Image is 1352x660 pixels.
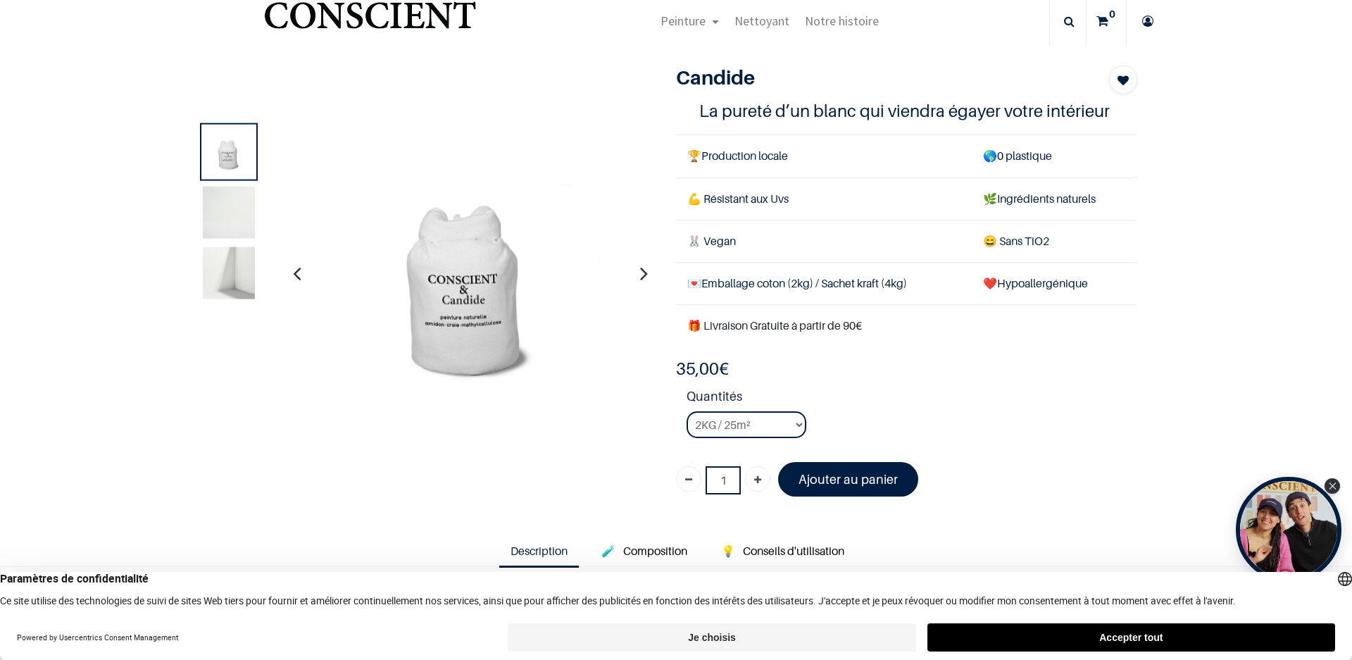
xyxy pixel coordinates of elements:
[676,359,719,379] span: 35,00
[1236,477,1341,583] div: Tolstoy bubble widget
[687,276,701,290] span: 💌
[676,135,972,178] td: Production locale
[972,262,1137,304] td: ❤️Hypoallergénique
[1106,7,1119,21] sup: 0
[972,178,1137,220] td: Ingrédients naturels
[687,387,1137,411] strong: Quantités
[687,149,701,163] span: 🏆
[687,192,789,206] span: 💪 Résistant aux Uvs
[983,234,1006,248] span: 😄 S
[1279,569,1346,635] iframe: Tidio Chat
[687,234,736,248] span: 🐰 Vegan
[799,472,898,487] font: Ajouter au panier
[676,466,701,492] a: Supprimer
[661,13,706,29] span: Peinture
[511,544,568,558] span: Description
[623,544,687,558] span: Composition
[676,262,972,304] td: Emballage coton (2kg) / Sachet kraft (4kg)
[983,149,997,163] span: 🌎
[1236,477,1341,583] div: Open Tolstoy widget
[778,462,918,497] a: Ajouter au panier
[1236,477,1341,583] div: Open Tolstoy
[745,466,770,492] a: Ajouter
[1325,478,1340,494] div: Close Tolstoy widget
[972,220,1137,262] td: ans TiO2
[687,318,862,332] font: 🎁 Livraison Gratuite à partir de 90€
[1118,72,1129,89] span: Add to wishlist
[972,135,1137,178] td: 0 plastique
[203,125,255,178] img: Product image
[601,544,615,558] span: 🧪
[983,192,997,206] span: 🌿
[315,118,625,428] img: Product image
[203,186,255,238] img: Product image
[676,359,729,379] b: €
[1109,66,1137,94] button: Add to wishlist
[699,100,1115,122] h4: La pureté d’un blanc qui viendra égayer votre intérieur
[203,247,255,299] img: Product image
[676,66,1068,89] h1: Candide
[805,13,879,29] span: Notre histoire
[721,544,735,558] span: 💡
[743,544,844,558] span: Conseils d'utilisation
[734,13,789,29] span: Nettoyant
